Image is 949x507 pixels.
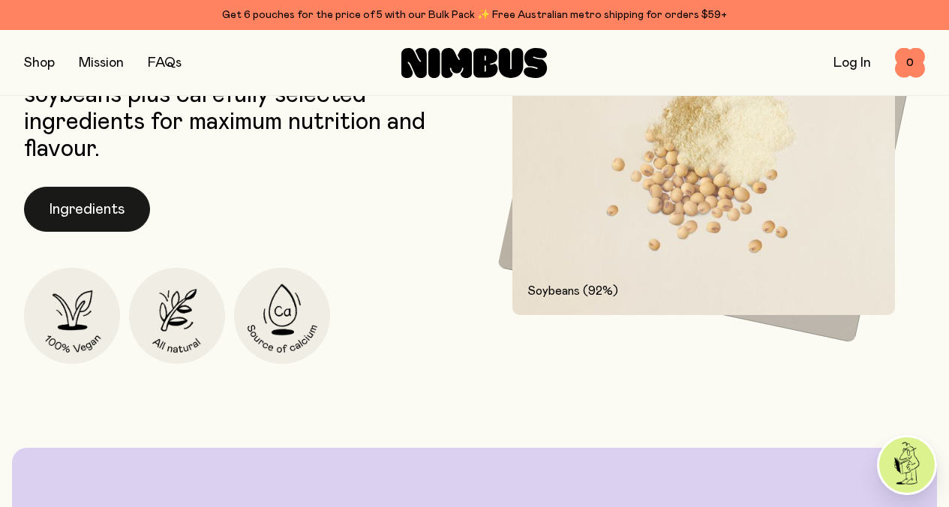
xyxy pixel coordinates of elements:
div: Get 6 pouches for the price of 5 with our Bulk Pack ✨ Free Australian metro shipping for orders $59+ [24,6,925,24]
a: Log In [833,56,871,70]
a: Mission [79,56,124,70]
button: 0 [895,48,925,78]
p: Soybeans (92%) [527,282,881,300]
img: 92% Soybeans and soybean powder [512,28,896,315]
button: Ingredients [24,187,150,232]
a: FAQs [148,56,182,70]
img: agent [879,437,935,493]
